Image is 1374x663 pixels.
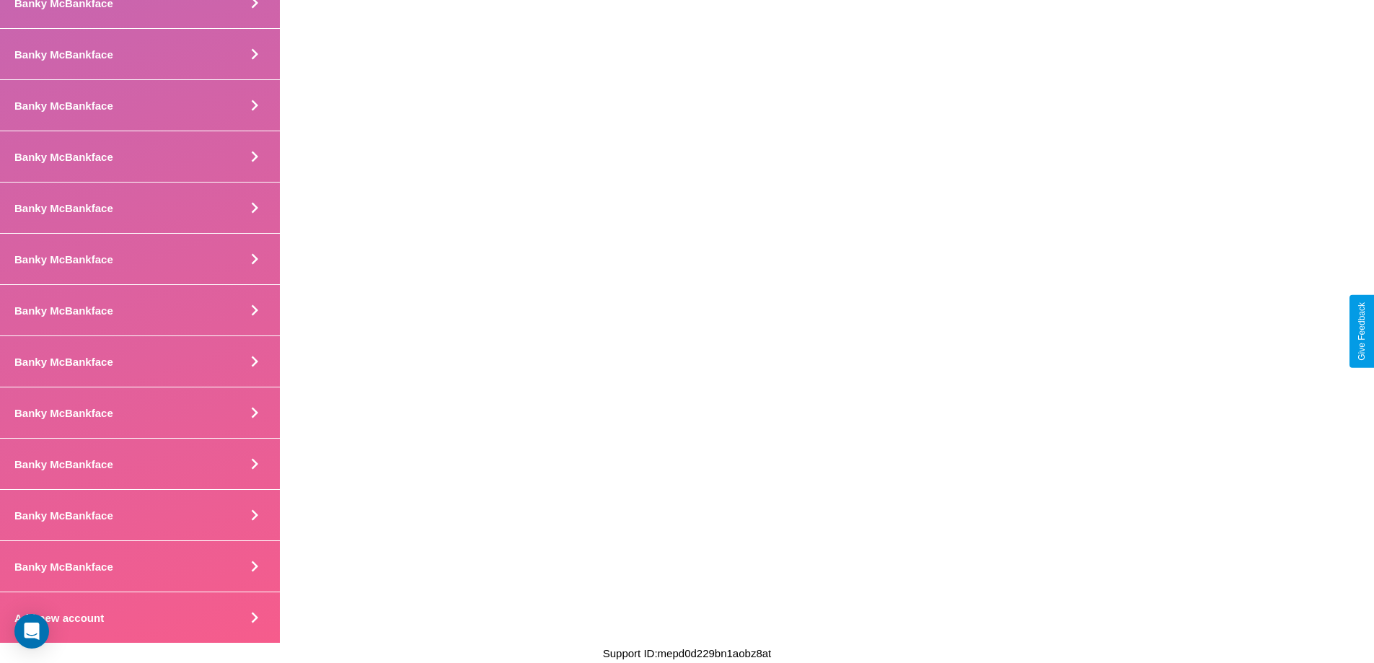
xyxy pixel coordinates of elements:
h4: Banky McBankface [14,561,113,573]
h4: Banky McBankface [14,304,113,317]
div: Give Feedback [1357,302,1367,361]
h4: Add new account [14,612,104,624]
h4: Banky McBankface [14,202,113,214]
h4: Banky McBankface [14,253,113,265]
h4: Banky McBankface [14,48,113,61]
p: Support ID: mepd0d229bn1aobz8at [603,644,772,663]
h4: Banky McBankface [14,356,113,368]
h4: Banky McBankface [14,458,113,470]
div: Open Intercom Messenger [14,614,49,649]
h4: Banky McBankface [14,151,113,163]
h4: Banky McBankface [14,509,113,522]
h4: Banky McBankface [14,100,113,112]
h4: Banky McBankface [14,407,113,419]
